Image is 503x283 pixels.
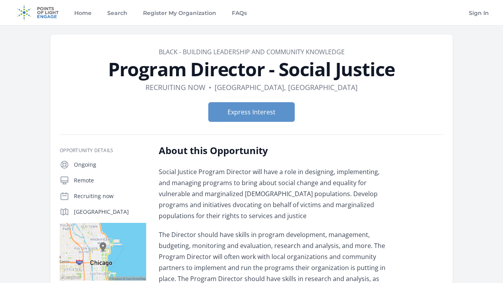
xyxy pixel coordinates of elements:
p: Remote [74,176,146,184]
h2: About this Opportunity [159,144,389,157]
p: Social Justice Program Director will have a role in designing, implementing, and managing program... [159,166,389,221]
p: Recruiting now [74,192,146,200]
p: Ongoing [74,161,146,169]
h3: Opportunity Details [60,147,146,154]
img: Map [60,223,146,281]
dd: [GEOGRAPHIC_DATA], [GEOGRAPHIC_DATA] [215,82,358,93]
p: [GEOGRAPHIC_DATA] [74,208,146,216]
button: Express Interest [208,102,295,122]
h1: Program Director - Social Justice [60,60,443,79]
div: • [209,82,211,93]
dd: Recruiting now [145,82,206,93]
a: BLACK - Building Leadership And Community Knowledge [159,48,345,56]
